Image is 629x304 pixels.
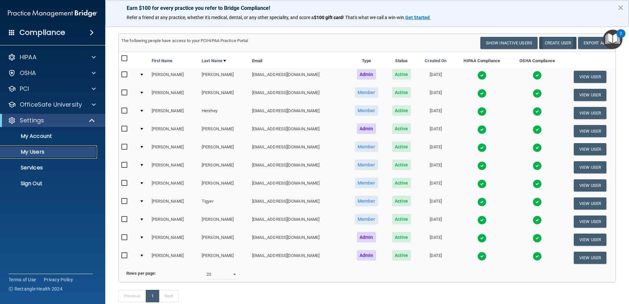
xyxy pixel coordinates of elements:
[477,215,487,225] img: tick.e7d51cea.svg
[127,15,314,20] span: Refer a friend at any practice, whether it's medical, dental, or any other speciality, and score a
[574,252,606,264] button: View User
[510,52,565,68] th: OSHA Compliance
[149,194,199,213] td: [PERSON_NAME]
[454,52,510,68] th: HIPAA Compliance
[392,105,411,116] span: Active
[8,53,96,61] a: HIPAA
[199,140,249,158] td: [PERSON_NAME]
[149,213,199,231] td: [PERSON_NAME]
[8,101,96,109] a: OfficeSafe University
[574,215,606,228] button: View User
[347,52,385,68] th: Type
[4,180,94,187] p: Sign Out
[355,196,378,206] span: Member
[477,234,487,243] img: tick.e7d51cea.svg
[249,52,348,68] th: Email
[574,71,606,83] button: View User
[392,123,411,134] span: Active
[20,116,44,124] p: Settings
[355,160,378,170] span: Member
[533,197,542,207] img: tick.e7d51cea.svg
[574,234,606,246] button: View User
[146,290,159,302] a: 1
[477,143,487,152] img: tick.e7d51cea.svg
[249,249,348,266] td: [EMAIL_ADDRESS][DOMAIN_NAME]
[417,104,454,122] td: [DATE]
[578,37,613,49] a: Export All
[392,160,411,170] span: Active
[4,165,94,171] p: Services
[417,176,454,194] td: [DATE]
[355,178,378,188] span: Member
[574,125,606,137] button: View User
[533,161,542,170] img: tick.e7d51cea.svg
[249,104,348,122] td: [EMAIL_ADDRESS][DOMAIN_NAME]
[149,122,199,140] td: [PERSON_NAME]
[603,30,622,49] button: Open Resource Center, 2 new notifications
[417,249,454,266] td: [DATE]
[355,105,378,116] span: Member
[574,161,606,173] button: View User
[199,249,249,266] td: [PERSON_NAME]
[199,176,249,194] td: [PERSON_NAME]
[149,68,199,86] td: [PERSON_NAME]
[477,252,487,261] img: tick.e7d51cea.svg
[417,213,454,231] td: [DATE]
[405,15,430,20] strong: Get Started
[249,68,348,86] td: [EMAIL_ADDRESS][DOMAIN_NAME]
[152,57,173,65] a: First Name
[533,125,542,134] img: tick.e7d51cea.svg
[249,176,348,194] td: [EMAIL_ADDRESS][DOMAIN_NAME]
[417,68,454,86] td: [DATE]
[121,38,248,43] span: The following people have access to your PCIHIPAA Practice Portal
[477,107,487,116] img: tick.e7d51cea.svg
[20,101,82,109] p: OfficeSafe University
[533,252,542,261] img: tick.e7d51cea.svg
[149,104,199,122] td: [PERSON_NAME]
[249,86,348,104] td: [EMAIL_ADDRESS][DOMAIN_NAME]
[8,85,96,93] a: PCI
[533,179,542,189] img: tick.e7d51cea.svg
[199,231,249,249] td: [PERSON_NAME]
[149,231,199,249] td: [PERSON_NAME]
[392,232,411,242] span: Active
[515,257,621,284] iframe: Drift Widget Chat Controller
[4,133,94,139] p: My Account
[343,15,405,20] span: ! That's what we call a win-win.
[574,107,606,119] button: View User
[127,5,608,11] p: Earn $100 for every practice you refer to Bridge Compliance!
[199,104,249,122] td: Hershey
[620,34,622,42] div: 2
[8,116,95,124] a: Settings
[392,87,411,98] span: Active
[4,149,94,155] p: My Users
[314,15,343,20] strong: $100 gift card
[355,214,378,224] span: Member
[477,89,487,98] img: tick.e7d51cea.svg
[355,87,378,98] span: Member
[149,158,199,176] td: [PERSON_NAME]
[417,86,454,104] td: [DATE]
[44,276,73,283] a: Privacy Policy
[199,122,249,140] td: [PERSON_NAME]
[574,179,606,191] button: View User
[574,89,606,101] button: View User
[533,71,542,80] img: tick.e7d51cea.svg
[199,68,249,86] td: [PERSON_NAME]
[417,158,454,176] td: [DATE]
[199,213,249,231] td: [PERSON_NAME]
[385,52,417,68] th: Status
[405,15,431,20] a: Get Started
[417,194,454,213] td: [DATE]
[249,158,348,176] td: [EMAIL_ADDRESS][DOMAIN_NAME]
[199,86,249,104] td: [PERSON_NAME]
[8,7,97,20] img: PMB logo
[392,141,411,152] span: Active
[477,71,487,80] img: tick.e7d51cea.svg
[357,69,376,80] span: Admin
[477,197,487,207] img: tick.e7d51cea.svg
[9,276,36,283] a: Terms of Use
[159,290,179,302] a: Next
[20,53,37,61] p: HIPAA
[20,85,29,93] p: PCI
